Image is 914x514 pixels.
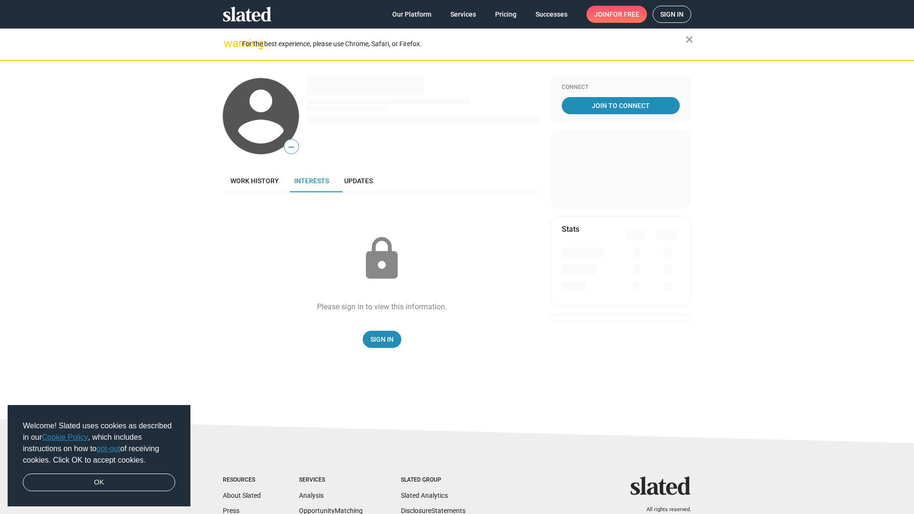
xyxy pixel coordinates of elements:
a: Joinfor free [586,6,647,23]
span: Successes [536,6,567,23]
a: Slated Analytics [401,492,448,499]
span: Our Platform [392,6,431,23]
span: Sign In [370,331,394,348]
div: Connect [562,84,680,91]
a: Work history [223,169,287,192]
span: Join To Connect [564,97,678,114]
a: Pricing [487,6,524,23]
a: Sign In [363,331,401,348]
span: Updates [344,177,373,185]
span: Join [594,6,639,23]
a: Cookie Policy [42,433,88,441]
mat-icon: close [684,34,695,45]
a: Sign in [653,6,691,23]
a: Updates [337,169,380,192]
a: Interests [287,169,337,192]
span: for free [609,6,639,23]
a: Our Platform [385,6,439,23]
a: Analysis [299,492,324,499]
mat-icon: warning [224,38,235,49]
span: Interests [294,177,329,185]
div: Resources [223,476,261,484]
div: cookieconsent [8,405,190,507]
a: Successes [528,6,575,23]
span: Services [450,6,476,23]
a: Services [443,6,484,23]
span: Sign in [660,6,684,22]
div: Please sign in to view this information. [317,302,447,312]
div: Slated Group [401,476,466,484]
span: Welcome! Slated uses cookies as described in our , which includes instructions on how to of recei... [23,420,175,466]
span: Work history [230,177,279,185]
span: — [284,141,298,153]
a: dismiss cookie message [23,474,175,492]
mat-icon: lock [358,235,406,283]
div: For the best experience, please use Chrome, Safari, or Firefox. [242,38,685,50]
span: Pricing [495,6,517,23]
a: Join To Connect [562,97,680,114]
mat-card-title: Stats [562,224,579,234]
div: Services [299,476,363,484]
a: About Slated [223,492,261,499]
a: opt-out [97,445,120,453]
